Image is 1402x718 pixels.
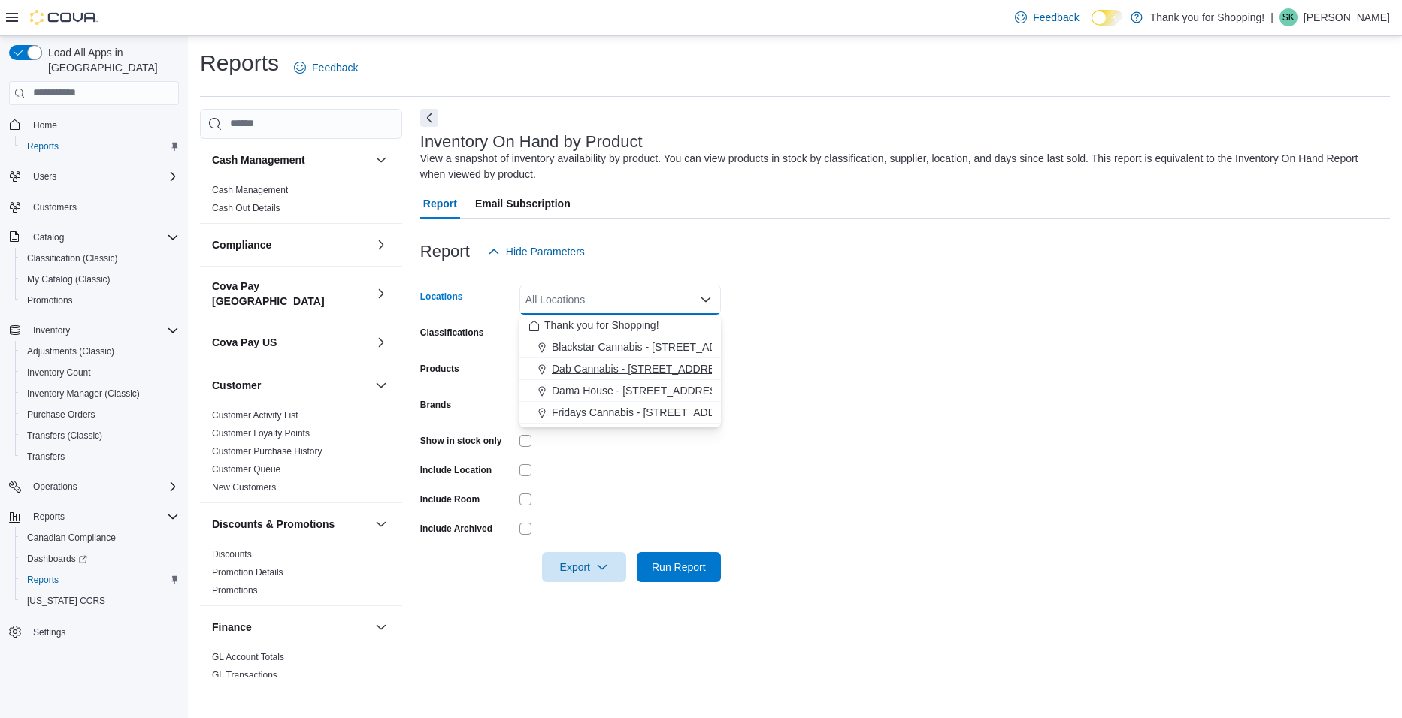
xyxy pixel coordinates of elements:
[21,571,179,589] span: Reports
[200,48,279,78] h1: Reports
[33,231,64,243] span: Catalog
[27,198,179,216] span: Customers
[212,279,369,309] button: Cova Pay [GEOGRAPHIC_DATA]
[372,285,390,303] button: Cova Pay [GEOGRAPHIC_DATA]
[27,252,118,264] span: Classification (Classic)
[212,517,369,532] button: Discounts & Promotions
[1009,2,1085,32] a: Feedback
[212,620,369,635] button: Finance
[372,151,390,169] button: Cash Management
[27,574,59,586] span: Reports
[3,506,185,527] button: Reports
[212,652,284,662] a: GL Account Totals
[15,269,185,290] button: My Catalog (Classic)
[212,464,280,475] a: Customer Queue
[212,566,283,578] span: Promotion Details
[9,108,179,682] nav: Complex example
[27,622,179,641] span: Settings
[27,367,91,379] span: Inventory Count
[21,550,93,568] a: Dashboards
[372,333,390,351] button: Cova Pay US
[212,152,369,167] button: Cash Management
[21,529,179,547] span: Canadian Compliance
[27,228,179,246] span: Catalog
[288,53,364,83] a: Feedback
[27,409,95,421] span: Purchase Orders
[27,595,105,607] span: [US_STATE] CCRS
[27,116,179,134] span: Home
[27,294,73,306] span: Promotions
[519,380,721,402] button: Dama House - [STREET_ADDRESS]
[212,651,284,663] span: GL Account Totals
[21,137,65,155] a: Reports
[212,549,252,560] a: Discounts
[420,464,492,476] label: Include Location
[212,446,322,457] a: Customer Purchase History
[637,552,721,582] button: Run Report
[21,385,146,403] a: Inventory Manager (Classic)
[212,585,258,596] a: Promotions
[21,448,71,466] a: Transfers
[27,553,87,565] span: Dashboards
[212,237,369,252] button: Compliance
[423,189,457,219] span: Report
[372,376,390,394] button: Customer
[21,249,179,267] span: Classification (Classic)
[21,364,97,382] a: Inventory Count
[544,318,659,333] span: Thank you for Shopping!
[27,478,179,496] span: Operations
[1270,8,1273,26] p: |
[27,140,59,152] span: Reports
[27,451,65,463] span: Transfers
[15,569,185,590] button: Reports
[21,406,101,424] a: Purchase Orders
[506,244,585,259] span: Hide Parameters
[552,383,727,398] span: Dama House - [STREET_ADDRESS]
[27,167,62,186] button: Users
[21,270,117,288] a: My Catalog (Classic)
[212,335,277,350] h3: Cova Pay US
[475,189,571,219] span: Email Subscription
[212,202,280,214] span: Cash Out Details
[15,548,185,569] a: Dashboards
[27,532,116,544] span: Canadian Compliance
[27,321,179,339] span: Inventory
[21,406,179,424] span: Purchase Orders
[21,270,179,288] span: My Catalog (Classic)
[1282,8,1295,26] span: SK
[27,116,63,134] a: Home
[15,248,185,269] button: Classification (Classic)
[212,409,298,421] span: Customer Activity List
[21,249,124,267] a: Classification (Classic)
[212,620,252,635] h3: Finance
[212,237,271,252] h3: Compliance
[15,341,185,362] button: Adjustments (Classic)
[15,527,185,548] button: Canadian Compliance
[33,119,57,131] span: Home
[212,584,258,596] span: Promotions
[21,291,79,309] a: Promotions
[1304,8,1390,26] p: [PERSON_NAME]
[27,167,179,186] span: Users
[212,378,369,393] button: Customer
[212,463,280,475] span: Customer Queue
[3,196,185,218] button: Customers
[3,320,185,341] button: Inventory
[212,567,283,578] a: Promotion Details
[212,669,277,681] span: GL Transactions
[372,618,390,636] button: Finance
[27,388,140,400] span: Inventory Manager (Classic)
[15,404,185,425] button: Purchase Orders
[3,166,185,187] button: Users
[420,435,502,447] label: Show in stock only
[15,383,185,404] button: Inventory Manager (Classic)
[21,571,65,589] a: Reports
[15,136,185,157] button: Reports
[200,181,402,223] div: Cash Management
[27,273,111,285] span: My Catalog (Classic)
[21,592,179,610] span: Washington CCRS
[212,481,276,493] span: New Customers
[200,648,402,690] div: Finance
